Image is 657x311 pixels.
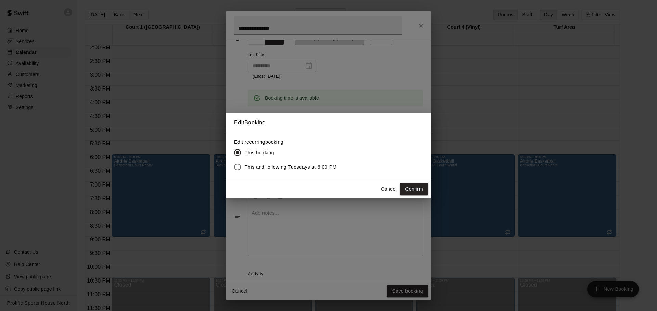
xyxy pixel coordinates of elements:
[245,149,274,156] span: This booking
[226,113,431,133] h2: Edit Booking
[400,183,428,195] button: Confirm
[234,139,342,145] label: Edit recurring booking
[378,183,400,195] button: Cancel
[245,164,337,171] span: This and following Tuesdays at 6:00 PM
